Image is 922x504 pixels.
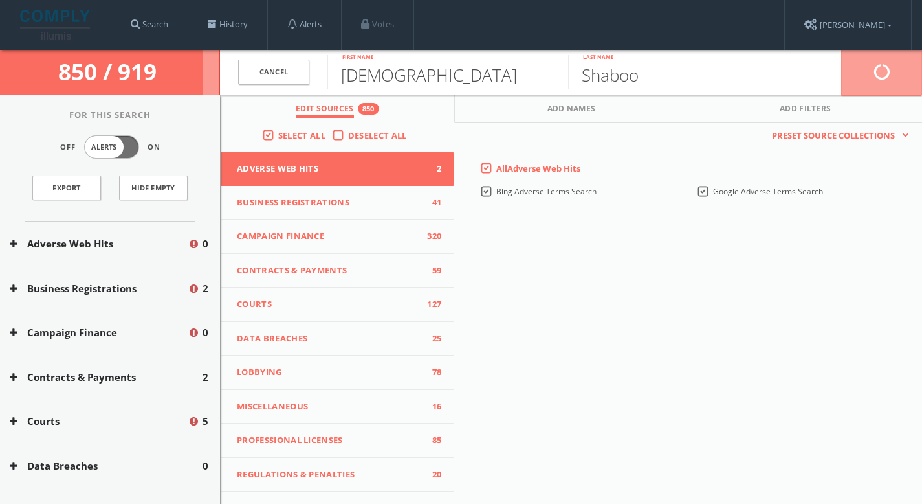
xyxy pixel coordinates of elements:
span: Off [60,142,76,153]
button: Add Filters [688,95,922,123]
span: Business Registrations [237,196,422,209]
button: Business Registrations41 [221,186,454,220]
span: 16 [422,400,441,413]
span: Edit Sources [296,103,354,118]
button: Edit Sources850 [221,95,455,123]
span: 127 [422,298,441,311]
button: Data Breaches [10,459,203,474]
span: On [148,142,160,153]
span: 2 [203,370,208,385]
span: 25 [422,332,441,345]
div: 850 [358,103,379,115]
span: Regulations & Penalties [237,468,422,481]
span: Bing Adverse Terms Search [496,186,597,197]
button: Hide Empty [119,176,188,200]
span: 41 [422,196,441,209]
span: Adverse Web Hits [237,163,422,176]
span: 0 [203,325,208,340]
button: Courts127 [221,288,454,322]
span: 5 [203,414,208,429]
span: Preset Source Collections [765,130,901,143]
button: Adverse Web Hits [10,236,188,251]
span: Google Adverse Terms Search [713,186,823,197]
button: Courts [10,414,188,429]
a: Export [32,176,101,200]
span: 2 [203,281,208,296]
span: 85 [422,434,441,447]
button: Miscellaneous16 [221,390,454,424]
button: Contracts & Payments59 [221,254,454,288]
span: 78 [422,366,441,379]
span: Add Filters [780,103,831,118]
button: Campaign Finance320 [221,220,454,254]
span: Deselect All [348,130,407,141]
span: 850 / 919 [58,56,162,87]
span: Professional Licenses [237,434,422,447]
span: Courts [237,298,422,311]
button: Regulations & Penalties20 [221,458,454,492]
img: illumis [20,10,93,40]
button: Preset Source Collections [765,130,909,143]
button: Campaign Finance [10,325,188,340]
button: Lobbying78 [221,356,454,390]
span: Data Breaches [237,332,422,345]
span: All Adverse Web Hits [496,163,580,174]
span: Lobbying [237,366,422,379]
span: Select All [278,130,325,141]
button: Adverse Web Hits2 [221,152,454,186]
button: Add Names [455,95,689,123]
a: Cancel [238,60,309,85]
span: Add Names [547,103,596,118]
span: Miscellaneous [237,400,422,413]
span: 20 [422,468,441,481]
span: For This Search [60,109,160,122]
span: 2 [422,163,441,176]
span: 59 [422,264,441,277]
button: Contracts & Payments [10,370,203,385]
span: Campaign Finance [237,230,422,243]
span: Contracts & Payments [237,264,422,277]
span: 0 [203,236,208,251]
span: 0 [203,459,208,474]
button: Professional Licenses85 [221,424,454,458]
button: Data Breaches25 [221,322,454,356]
span: 320 [422,230,441,243]
button: Business Registrations [10,281,188,296]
